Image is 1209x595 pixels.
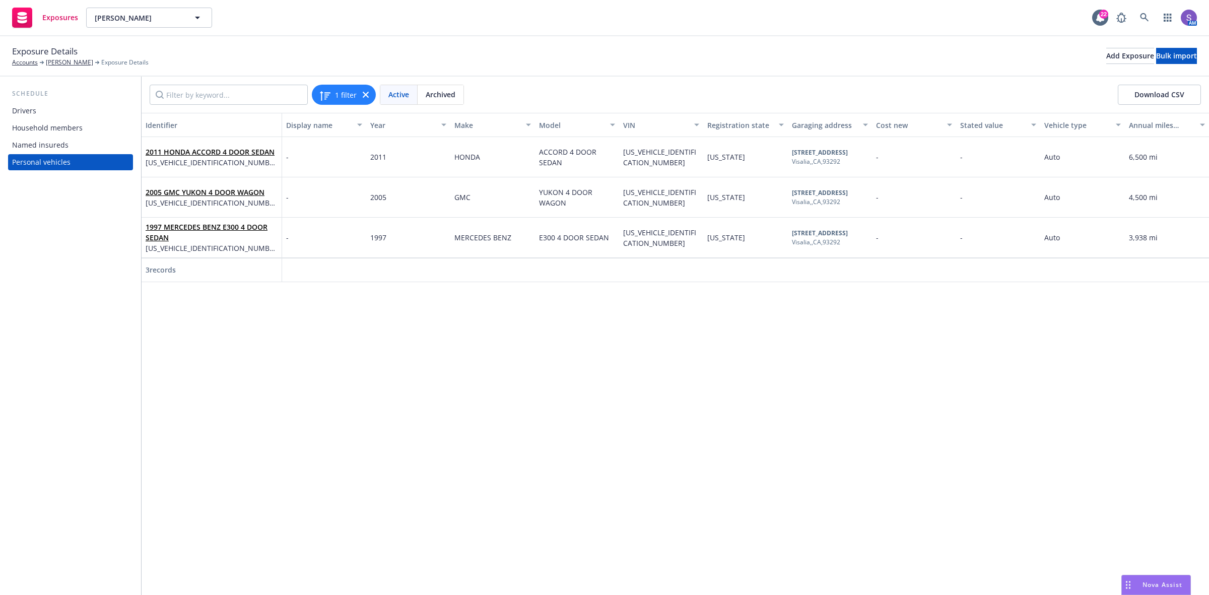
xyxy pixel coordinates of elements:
span: - [286,232,289,243]
div: Cost new [876,120,941,130]
span: Auto [1044,152,1060,162]
span: Auto [1044,192,1060,202]
button: Registration state [703,113,787,137]
div: Visalia, , CA , 93292 [792,157,848,166]
div: VIN [623,120,688,130]
span: [US_VEHICLE_IDENTIFICATION_NUMBER] [146,197,278,208]
span: 2011 [370,152,386,162]
div: Make [454,120,519,130]
a: 2005 GMC YUKON 4 DOOR WAGON [146,187,264,197]
div: Model [539,120,604,130]
a: Drivers [8,103,133,119]
div: Vehicle type [1044,120,1109,130]
button: Bulk import [1156,48,1197,64]
span: E300 4 DOOR SEDAN [539,233,609,242]
span: Active [388,89,409,100]
span: [US_VEHICLE_IDENTIFICATION_NUMBER] [623,147,696,167]
span: - [876,233,879,242]
a: 1997 MERCEDES BENZ E300 4 DOOR SEDAN [146,222,267,242]
div: Identifier [146,120,278,130]
a: Report a Bug [1111,8,1131,28]
a: 2011 HONDA ACCORD 4 DOOR SEDAN [146,147,275,157]
span: Exposure Details [101,58,149,67]
button: Download CSV [1118,85,1201,105]
div: Schedule [8,89,133,99]
span: YUKON 4 DOOR WAGON [539,187,594,208]
div: Visalia, , CA , 93292 [792,197,848,207]
span: [US_STATE] [707,192,745,202]
div: Stated value [960,120,1025,130]
b: [STREET_ADDRESS] [792,148,848,157]
span: Auto [1044,233,1060,242]
button: Cost new [872,113,956,137]
span: 1997 MERCEDES BENZ E300 4 DOOR SEDAN [146,222,278,243]
a: [PERSON_NAME] [46,58,93,67]
span: - [876,192,879,202]
span: [US_VEHICLE_IDENTIFICATION_NUMBER] [146,243,278,253]
div: Add Exposure [1106,48,1154,63]
button: Add Exposure [1106,48,1154,64]
span: Exposures [42,14,78,22]
span: 1 filter [335,90,357,100]
span: [US_STATE] [707,152,745,162]
span: - [286,152,289,162]
b: [STREET_ADDRESS] [792,188,848,197]
div: 22 [1099,10,1108,19]
button: Display name [282,113,366,137]
b: [STREET_ADDRESS] [792,229,848,237]
button: Nova Assist [1121,575,1191,595]
span: 2005 [370,192,386,202]
span: - [286,192,289,203]
button: Year [366,113,450,137]
div: Drivers [12,103,36,119]
a: Personal vehicles [8,154,133,170]
span: [US_VEHICLE_IDENTIFICATION_NUMBER] [623,187,696,208]
div: Display name [286,120,351,130]
div: Bulk import [1156,48,1197,63]
span: 2011 HONDA ACCORD 4 DOOR SEDAN [146,147,278,157]
div: Annual miles driven [1129,120,1194,130]
button: Make [450,113,534,137]
button: [PERSON_NAME] [86,8,212,28]
input: Filter by keyword... [150,85,308,105]
span: [US_STATE] [707,233,745,242]
button: VIN [619,113,703,137]
span: Nova Assist [1143,580,1182,589]
span: ACCORD 4 DOOR SEDAN [539,147,598,167]
button: Identifier [142,113,282,137]
a: Exposures [8,4,82,32]
span: MERCEDES BENZ [454,233,511,242]
span: 1997 [370,233,386,242]
span: [US_VEHICLE_IDENTIFICATION_NUMBER] [623,228,696,248]
span: - [960,152,963,162]
span: [PERSON_NAME] [95,13,182,23]
span: 4,500 mi [1129,192,1158,202]
div: Named insureds [12,137,69,153]
button: Vehicle type [1040,113,1124,137]
span: - [960,233,963,242]
div: Household members [12,120,83,136]
span: 3 records [146,265,176,275]
span: GMC [454,192,471,202]
a: Switch app [1158,8,1178,28]
a: Search [1134,8,1155,28]
a: Named insureds [8,137,133,153]
span: 6,500 mi [1129,152,1158,162]
button: Garaging address [788,113,872,137]
img: photo [1181,10,1197,26]
a: Household members [8,120,133,136]
span: 3,938 mi [1129,233,1158,242]
span: - [960,192,963,202]
span: [US_VEHICLE_IDENTIFICATION_NUMBER] [146,157,278,168]
a: Accounts [12,58,38,67]
span: HONDA [454,152,480,162]
button: Stated value [956,113,1040,137]
div: Visalia, , CA , 93292 [792,238,848,247]
div: Registration state [707,120,772,130]
div: Drag to move [1122,575,1134,594]
button: Annual miles driven [1125,113,1209,137]
div: Year [370,120,435,130]
span: - [876,152,879,162]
